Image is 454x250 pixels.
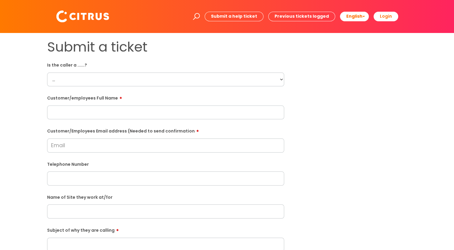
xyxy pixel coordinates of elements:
[47,161,284,167] label: Telephone Number
[374,12,398,21] a: Login
[205,12,263,21] a: Submit a help ticket
[47,194,284,200] label: Name of Site they work at/for
[47,226,284,233] label: Subject of why they are calling
[47,126,284,134] label: Customer/Employees Email address (Needed to send confirmation
[47,94,284,101] label: Customer/employees Full Name
[47,39,284,55] h1: Submit a ticket
[380,13,392,19] b: Login
[268,12,335,21] a: Previous tickets logged
[47,61,284,68] label: Is the caller a ......?
[47,138,284,152] input: Email
[346,13,362,19] span: English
